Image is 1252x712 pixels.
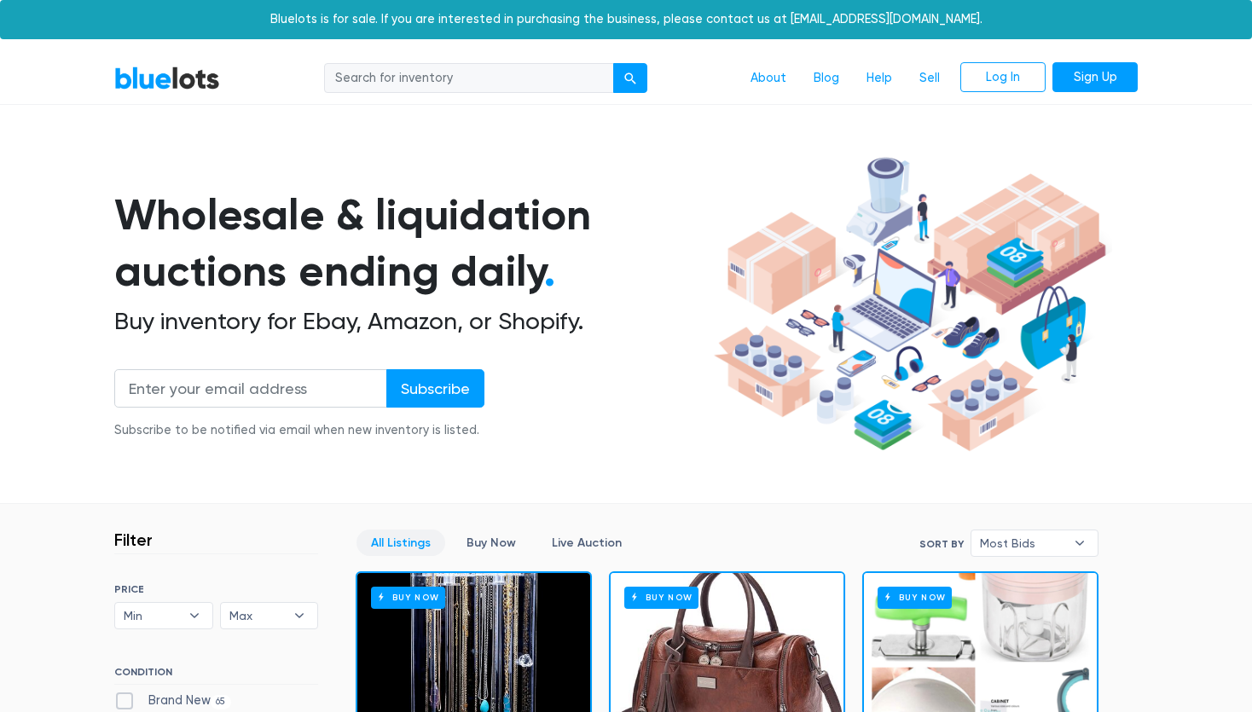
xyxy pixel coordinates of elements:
[537,530,636,556] a: Live Auction
[177,603,212,628] b: ▾
[452,530,530,556] a: Buy Now
[281,603,317,628] b: ▾
[544,246,555,297] span: .
[386,369,484,408] input: Subscribe
[980,530,1065,556] span: Most Bids
[853,62,906,95] a: Help
[114,307,708,336] h2: Buy inventory for Ebay, Amazon, or Shopify.
[114,187,708,300] h1: Wholesale & liquidation auctions ending daily
[211,695,231,709] span: 65
[114,666,318,685] h6: CONDITION
[1052,62,1138,93] a: Sign Up
[906,62,953,95] a: Sell
[624,587,698,608] h6: Buy Now
[356,530,445,556] a: All Listings
[737,62,800,95] a: About
[114,530,153,550] h3: Filter
[878,587,952,608] h6: Buy Now
[708,149,1112,460] img: hero-ee84e7d0318cb26816c560f6b4441b76977f77a177738b4e94f68c95b2b83dbb.png
[800,62,853,95] a: Blog
[114,692,231,710] label: Brand New
[124,603,180,628] span: Min
[324,63,614,94] input: Search for inventory
[114,369,387,408] input: Enter your email address
[1062,530,1098,556] b: ▾
[229,603,286,628] span: Max
[919,536,964,552] label: Sort By
[114,421,484,440] div: Subscribe to be notified via email when new inventory is listed.
[960,62,1046,93] a: Log In
[371,587,445,608] h6: Buy Now
[114,66,220,90] a: BlueLots
[114,583,318,595] h6: PRICE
